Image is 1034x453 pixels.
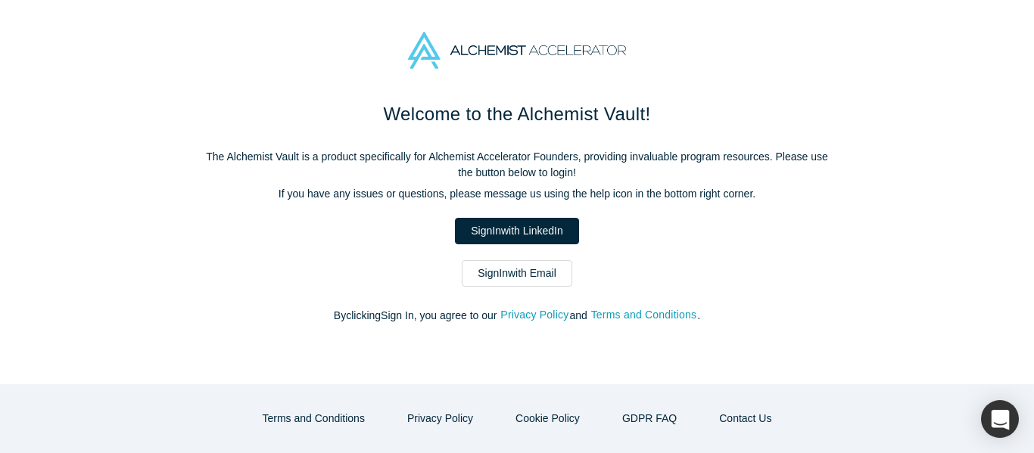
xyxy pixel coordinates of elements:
a: SignInwith Email [462,260,572,287]
button: Terms and Conditions [590,306,698,324]
a: SignInwith LinkedIn [455,218,578,244]
p: If you have any issues or questions, please message us using the help icon in the bottom right co... [199,186,835,202]
button: Privacy Policy [500,306,569,324]
button: Privacy Policy [391,405,489,432]
p: The Alchemist Vault is a product specifically for Alchemist Accelerator Founders, providing inval... [199,149,835,181]
button: Terms and Conditions [247,405,381,432]
a: GDPR FAQ [606,405,693,432]
button: Cookie Policy [500,405,596,432]
img: Alchemist Accelerator Logo [408,32,626,69]
h1: Welcome to the Alchemist Vault! [199,101,835,128]
p: By clicking Sign In , you agree to our and . [199,308,835,324]
button: Contact Us [703,405,787,432]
